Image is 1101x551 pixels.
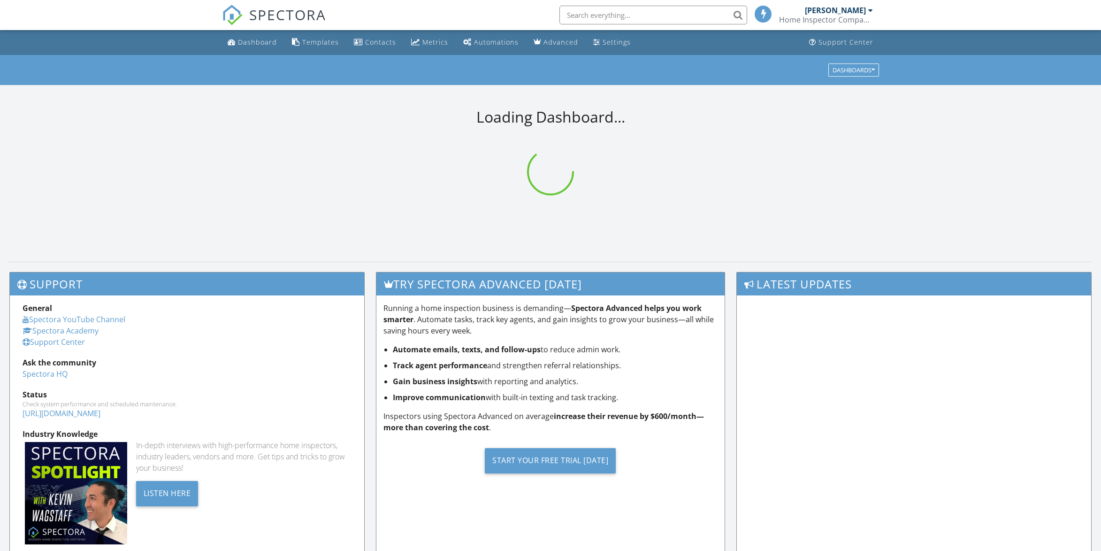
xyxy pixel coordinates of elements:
a: Contacts [350,34,400,51]
div: Home Inspector Company, Inc. [779,15,873,24]
a: Spectora YouTube Channel [23,314,125,325]
div: Advanced [543,38,578,47]
div: [PERSON_NAME] [805,6,866,15]
div: Support Center [818,38,873,47]
div: Check system performance and scheduled maintenance. [23,400,352,408]
div: Ask the community [23,357,352,368]
a: Advanced [530,34,582,51]
a: SPECTORA [222,13,326,32]
li: with built-in texting and task tracking. [393,392,718,403]
a: Automations (Basic) [459,34,522,51]
button: Dashboards [828,63,879,77]
img: The Best Home Inspection Software - Spectora [222,5,243,25]
a: Support Center [805,34,877,51]
div: Listen Here [136,481,199,506]
a: Start Your Free Trial [DATE] [383,441,718,481]
img: Spectoraspolightmain [25,442,127,544]
strong: Automate emails, texts, and follow-ups [393,344,541,355]
div: Dashboards [833,67,875,73]
div: Industry Knowledge [23,428,352,440]
a: Settings [589,34,635,51]
div: Dashboard [238,38,277,47]
a: Metrics [407,34,452,51]
a: Spectora Academy [23,326,99,336]
div: Settings [603,38,631,47]
div: In-depth interviews with high-performance home inspectors, industry leaders, vendors and more. Ge... [136,440,352,473]
a: Spectora HQ [23,369,68,379]
div: Metrics [422,38,448,47]
a: Listen Here [136,488,199,498]
input: Search everything... [559,6,747,24]
div: Status [23,389,352,400]
div: Automations [474,38,519,47]
a: Templates [288,34,343,51]
strong: General [23,303,52,313]
p: Running a home inspection business is demanding— . Automate tasks, track key agents, and gain ins... [383,303,718,336]
div: Templates [302,38,339,47]
strong: increase their revenue by $600/month—more than covering the cost [383,411,704,433]
li: to reduce admin work. [393,344,718,355]
div: Start Your Free Trial [DATE] [485,448,616,473]
strong: Spectora Advanced helps you work smarter [383,303,702,325]
h3: Try spectora advanced [DATE] [376,272,725,295]
span: SPECTORA [249,5,326,24]
li: and strengthen referral relationships. [393,360,718,371]
a: Support Center [23,337,85,347]
h3: Support [10,272,364,295]
li: with reporting and analytics. [393,376,718,387]
strong: Gain business insights [393,376,477,387]
strong: Track agent performance [393,360,487,371]
strong: Improve communication [393,392,486,403]
a: [URL][DOMAIN_NAME] [23,408,100,419]
h3: Latest Updates [737,272,1091,295]
a: Dashboard [224,34,281,51]
div: Contacts [365,38,396,47]
p: Inspectors using Spectora Advanced on average . [383,411,718,433]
